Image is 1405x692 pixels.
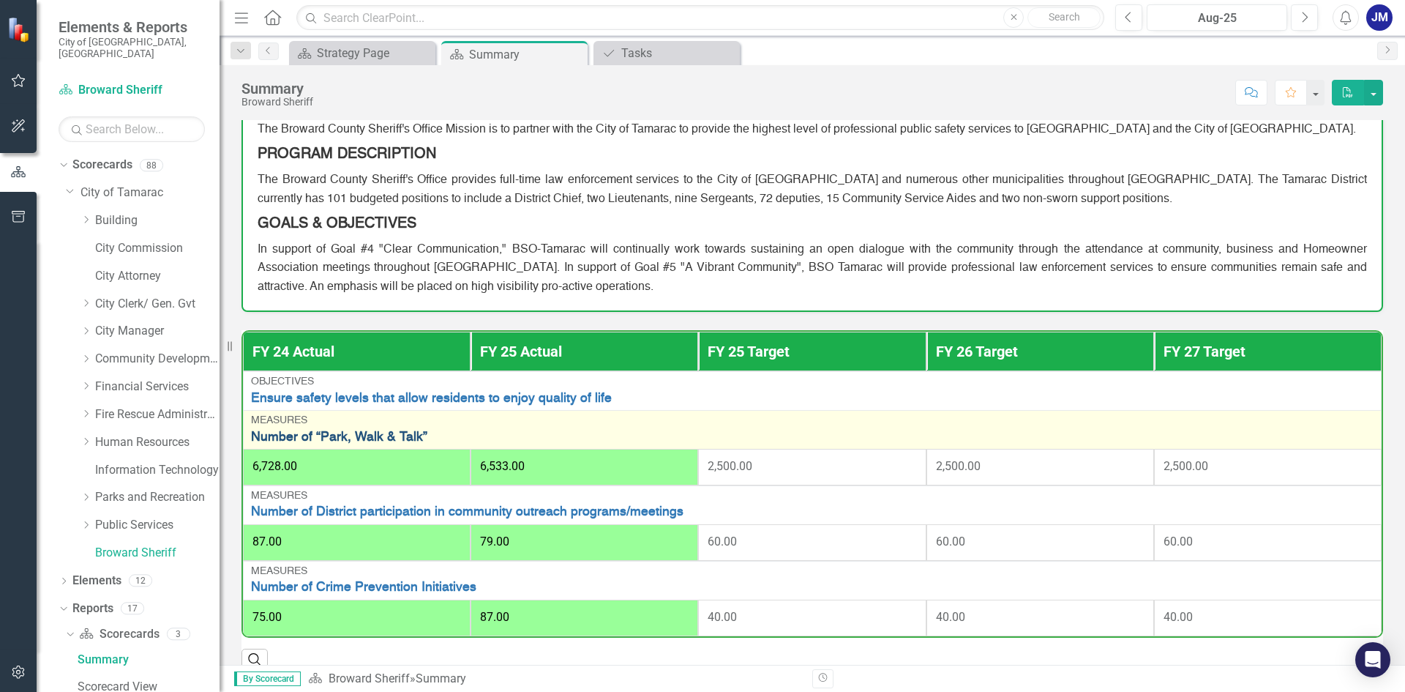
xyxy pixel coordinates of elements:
[1147,4,1287,31] button: Aug-25
[79,626,159,643] a: Scorecards
[95,351,220,368] a: Community Development
[251,581,1374,595] a: Number of Crime Prevention Initiatives
[1164,610,1193,624] span: 40.00
[95,240,220,257] a: City Commission
[243,561,1382,600] td: Double-Click to Edit Right Click for Context Menu
[59,116,205,142] input: Search Below...
[252,535,282,548] span: 87.00
[95,379,220,395] a: Financial Services
[469,45,584,64] div: Summary
[251,376,1374,387] div: Objectives
[597,44,736,62] a: Tasks
[480,535,509,548] span: 79.00
[74,648,220,671] a: Summary
[95,268,220,285] a: City Attorney
[251,415,1374,426] div: Measures
[329,671,410,685] a: Broward Sheriff
[258,124,1356,135] span: The Broward County Sheriff's Office Mission is to partner with the City of Tamarac to provide the...
[1366,4,1393,31] button: JM
[243,371,1382,410] td: Double-Click to Edit Right Click for Context Menu
[708,535,737,548] span: 60.00
[293,44,432,62] a: Strategy Page
[621,44,736,62] div: Tasks
[80,185,220,201] a: City of Tamarac
[258,174,1367,204] span: The Broward County Sheriff's Office provides full-time law enforcement services to the City of [G...
[251,566,1374,577] div: Measures
[1355,642,1390,677] div: Open Intercom Messenger
[95,434,220,451] a: Human Resources
[59,82,205,99] a: Broward Sheriff
[167,628,190,640] div: 3
[72,600,113,617] a: Reports
[59,36,205,60] small: City of [GEOGRAPHIC_DATA], [GEOGRAPHIC_DATA]
[308,671,801,688] div: »
[95,545,220,562] a: Broward Sheriff
[1164,535,1193,548] span: 60.00
[296,5,1104,31] input: Search ClearPoint...
[95,489,220,506] a: Parks and Recreation
[243,410,1382,449] td: Double-Click to Edit Right Click for Context Menu
[95,517,220,534] a: Public Services
[59,18,205,36] span: Elements & Reports
[241,97,313,108] div: Broward Sheriff
[936,459,981,473] span: 2,500.00
[317,44,432,62] div: Strategy Page
[95,406,220,423] a: Fire Rescue Administration
[258,147,436,162] strong: PROGRAM DESCRIPTION
[140,159,163,171] div: 88
[1049,11,1080,23] span: Search
[234,671,301,686] span: By Scorecard
[936,535,965,548] span: 60.00
[243,485,1382,524] td: Double-Click to Edit Right Click for Context Menu
[1164,459,1208,473] span: 2,500.00
[72,157,132,174] a: Scorecards
[95,296,220,313] a: City Clerk/ Gen. Gvt
[251,491,1374,502] div: Measures
[95,212,220,229] a: Building
[1027,7,1101,28] button: Search
[95,323,220,340] a: City Manager
[78,653,220,666] div: Summary
[708,610,737,624] span: 40.00
[258,217,416,231] strong: GOALS & OBJECTIVES
[7,15,34,42] img: ClearPoint Strategy
[241,81,313,97] div: Summary
[121,603,144,615] div: 17
[251,392,1374,406] a: Ensure safety levels that allow residents to enjoy quality of life
[480,610,509,624] span: 87.00
[252,459,297,473] span: 6,728.00
[708,459,752,473] span: 2,500.00
[95,462,220,479] a: Information Technology
[129,575,152,587] div: 12
[72,573,121,589] a: Elements
[1152,10,1282,27] div: Aug-25
[936,610,965,624] span: 40.00
[251,505,1374,519] a: Number of District participation in community outreach programs/meetings
[251,431,1374,444] a: Number of “Park, Walk & Talk”
[480,459,525,473] span: 6,533.00
[252,610,282,624] span: 75.00
[258,244,1367,292] span: In support of Goal #4 "Clear Communication," BSO-Tamarac will continually work towards sustaining...
[416,671,466,685] div: Summary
